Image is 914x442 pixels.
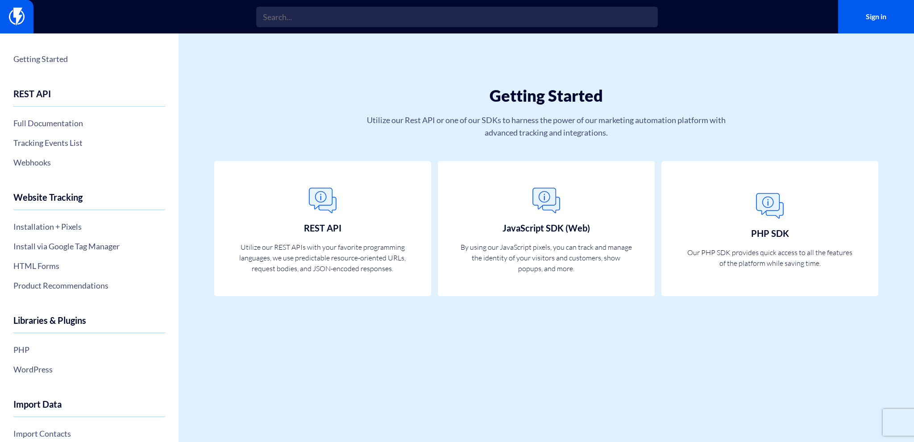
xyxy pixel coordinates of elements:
h4: Website Tracking [13,192,165,210]
input: Search... [256,7,658,27]
img: General.png [528,183,564,219]
img: General.png [305,183,341,219]
a: PHP SDK Our PHP SDK provides quick access to all the features of the platform while saving time. [661,161,878,296]
a: Webhooks [13,155,165,170]
a: Install via Google Tag Manager [13,239,165,254]
a: HTML Forms [13,258,165,273]
p: By using our JavaScript pixels, you can track and manage the identity of your visitors and custom... [460,242,633,274]
p: Utilize our REST APIs with your favorite programming languages, we use predictable resource-orien... [237,242,409,274]
h4: REST API [13,89,165,107]
a: PHP [13,342,165,357]
a: REST API Utilize our REST APIs with your favorite programming languages, we use predictable resou... [214,161,431,296]
p: Our PHP SDK provides quick access to all the features of the platform while saving time. [684,247,856,269]
h3: PHP SDK [751,228,789,238]
h4: Libraries & Plugins [13,315,165,333]
p: Utilize our Rest API or one of our SDKs to harness the power of our marketing automation platform... [359,114,733,139]
h1: Getting Started [234,87,858,105]
a: JavaScript SDK (Web) By using our JavaScript pixels, you can track and manage the identity of you... [438,161,655,296]
a: Installation + Pixels [13,219,165,234]
a: Import Contacts [13,426,165,441]
h3: REST API [304,223,341,233]
a: Product Recommendations [13,278,165,293]
h4: Import Data [13,399,165,417]
a: WordPress [13,362,165,377]
a: Full Documentation [13,116,165,131]
a: Tracking Events List [13,135,165,150]
a: Getting Started [13,51,165,66]
img: General.png [752,188,788,224]
h3: JavaScript SDK (Web) [503,223,590,233]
